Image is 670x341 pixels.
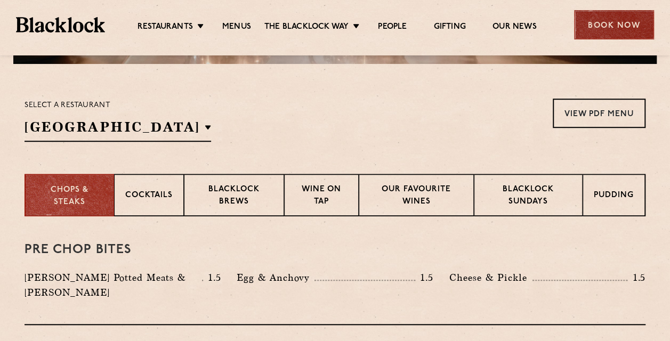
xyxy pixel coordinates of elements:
[203,271,221,285] p: 1.5
[493,22,537,34] a: Our News
[25,118,211,142] h2: [GEOGRAPHIC_DATA]
[16,17,105,32] img: BL_Textured_Logo-footer-cropped.svg
[295,184,348,209] p: Wine on Tap
[237,270,314,285] p: Egg & Anchovy
[138,22,193,34] a: Restaurants
[627,271,645,285] p: 1.5
[594,190,634,203] p: Pudding
[378,22,407,34] a: People
[485,184,571,209] p: Blacklock Sundays
[433,22,465,34] a: Gifting
[25,99,211,112] p: Select a restaurant
[36,184,103,208] p: Chops & Steaks
[370,184,462,209] p: Our favourite wines
[25,243,645,257] h3: Pre Chop Bites
[222,22,251,34] a: Menus
[449,270,532,285] p: Cheese & Pickle
[195,184,273,209] p: Blacklock Brews
[125,190,173,203] p: Cocktails
[574,10,654,39] div: Book Now
[415,271,433,285] p: 1.5
[553,99,645,128] a: View PDF Menu
[25,270,202,300] p: [PERSON_NAME] Potted Meats & [PERSON_NAME]
[264,22,349,34] a: The Blacklock Way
